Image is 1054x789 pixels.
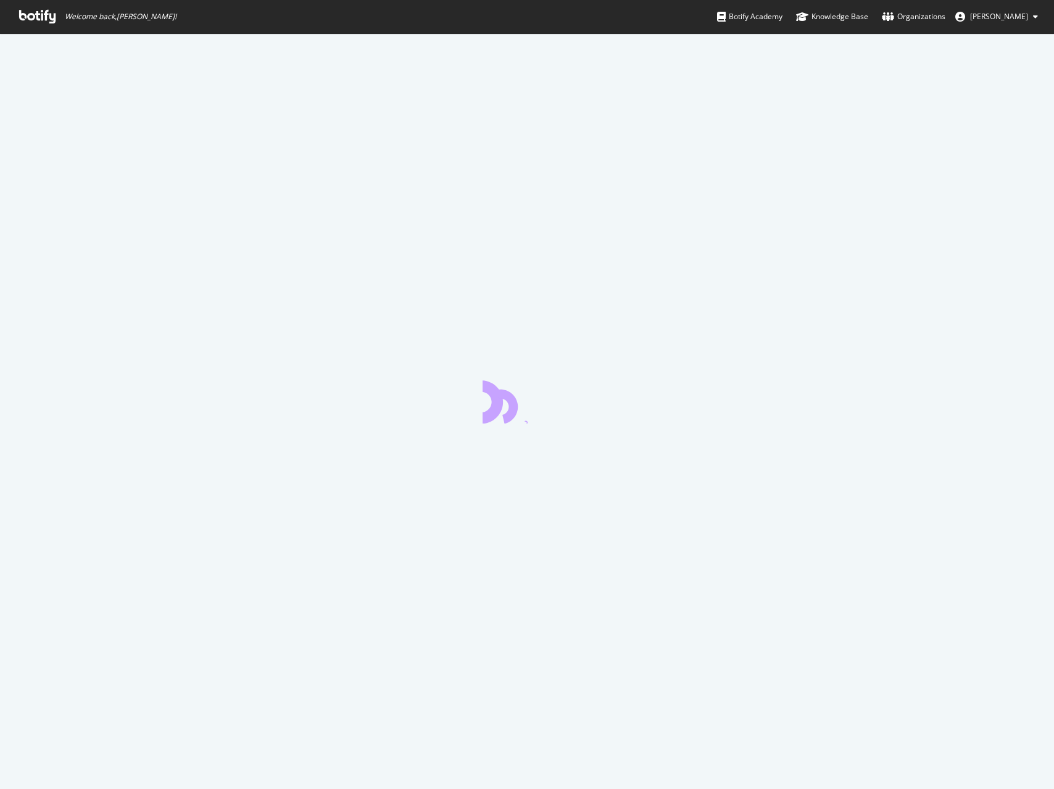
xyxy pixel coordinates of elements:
[882,10,945,23] div: Organizations
[945,7,1048,27] button: [PERSON_NAME]
[970,11,1028,22] span: Cedric Cherchi
[796,10,868,23] div: Knowledge Base
[483,379,571,424] div: animation
[65,12,176,22] span: Welcome back, [PERSON_NAME] !
[717,10,782,23] div: Botify Academy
